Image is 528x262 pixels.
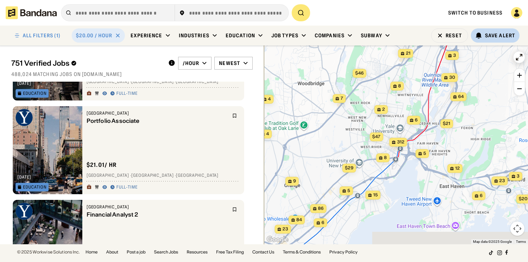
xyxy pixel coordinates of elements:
[384,155,387,161] span: 8
[341,95,343,102] span: 7
[398,83,401,89] span: 8
[453,53,456,59] span: 3
[315,32,345,39] div: Companies
[449,75,455,81] span: 30
[16,109,33,126] img: Yale University logo
[226,32,255,39] div: Education
[480,193,483,199] span: 6
[17,250,80,254] div: © 2025 Workwise Solutions Inc.
[266,235,289,244] a: Open this area in Google Maps (opens a new window)
[154,250,178,254] a: Search Jobs
[282,226,288,232] span: 23
[373,192,378,198] span: 15
[87,204,228,210] div: [GEOGRAPHIC_DATA]
[11,71,253,77] div: 488,024 matching jobs on [DOMAIN_NAME]
[448,10,502,16] a: Switch to Business
[446,33,462,38] div: Reset
[87,161,117,169] div: $ 21.01 / hr
[423,151,426,157] span: 5
[397,139,405,145] span: 312
[296,217,302,223] span: 84
[23,33,60,38] div: ALL FILTERS (1)
[510,222,524,236] button: Map camera controls
[266,131,269,137] span: 4
[318,206,324,212] span: 86
[87,211,228,218] div: Financial Analyst 2
[17,81,31,86] div: [DATE]
[23,185,47,189] div: Education
[321,220,324,226] span: 6
[499,178,505,184] span: 23
[415,117,418,123] span: 6
[179,32,209,39] div: Industries
[17,175,31,179] div: [DATE]
[11,59,163,67] div: 751 Verified Jobs
[329,250,358,254] a: Privacy Policy
[382,107,385,113] span: 2
[406,50,411,56] span: 21
[252,250,274,254] a: Contact Us
[347,188,350,194] span: 5
[443,121,450,126] span: $21
[76,32,112,39] div: $20.00 / hour
[87,110,228,116] div: [GEOGRAPHIC_DATA]
[345,165,353,170] span: $29
[6,6,57,19] img: Bandana logotype
[516,240,526,244] a: Terms (opens in new tab)
[485,32,515,39] div: Save Alert
[271,32,298,39] div: Job Types
[455,165,460,171] span: 12
[293,178,296,184] span: 9
[268,96,271,102] span: 4
[116,185,138,190] div: Full-time
[23,91,47,95] div: Education
[127,250,145,254] a: Post a job
[355,70,364,76] span: $46
[216,250,244,254] a: Free Tax Filing
[106,250,118,254] a: About
[87,173,240,179] div: [GEOGRAPHIC_DATA] · [GEOGRAPHIC_DATA] · [GEOGRAPHIC_DATA]
[266,235,289,244] img: Google
[11,82,253,245] div: grid
[187,250,208,254] a: Resources
[86,250,98,254] a: Home
[283,250,321,254] a: Terms & Conditions
[131,32,162,39] div: Experience
[517,173,519,179] span: 3
[87,118,228,124] div: Portfolio Associate
[87,79,240,85] div: [GEOGRAPHIC_DATA] · [GEOGRAPHIC_DATA] · [GEOGRAPHIC_DATA]
[183,60,199,66] div: /hour
[116,91,138,97] div: Full-time
[519,196,528,201] span: $20
[219,60,240,66] div: Newest
[361,32,382,39] div: Subway
[458,94,464,100] span: 64
[473,240,512,244] span: Map data ©2025 Google
[16,203,33,220] img: Yale University logo
[372,134,380,139] span: $47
